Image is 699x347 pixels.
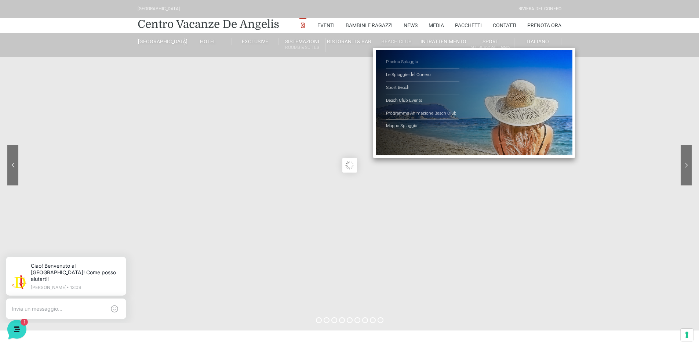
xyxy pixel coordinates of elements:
[6,236,51,253] button: Home
[527,18,561,33] a: Prenota Ora
[518,6,561,12] div: Riviera Del Conero
[326,38,373,45] a: Ristoranti & Bar
[51,236,96,253] button: 1Messaggi
[467,44,514,51] small: All Season Tennis
[63,246,83,253] p: Messaggi
[386,56,459,69] a: Piscina Spiaggia
[6,6,123,29] h2: Ciao da De Angelis Resort 👋
[429,18,444,33] a: Media
[420,38,467,45] a: Intrattenimento
[73,235,79,240] span: 1
[113,246,124,253] p: Aiuto
[317,18,335,33] a: Eventi
[386,107,459,120] a: Programma Animazione Beach Club
[48,97,108,103] span: Inizia una conversazione
[386,69,459,82] a: Le Spiaggie del Conero
[6,32,123,47] p: La nostra missione è rendere la tua esperienza straordinaria!
[35,37,125,42] p: [PERSON_NAME] • 13:09
[128,71,135,77] p: ora
[346,18,393,33] a: Bambini e Ragazzi
[404,18,418,33] a: News
[65,59,135,65] a: [DEMOGRAPHIC_DATA] tutto
[232,38,279,45] a: Exclusive
[279,38,326,52] a: SistemazioniRooms & Suites
[455,18,482,33] a: Pacchetti
[527,39,549,44] span: Italiano
[279,44,325,51] small: Rooms & Suites
[12,93,135,107] button: Inizia una conversazione
[35,15,125,35] p: Ciao! Benvenuto al [GEOGRAPHIC_DATA]! Come posso aiutarti!
[185,38,232,45] a: Hotel
[31,71,123,78] span: [PERSON_NAME]
[467,38,514,52] a: SportAll Season Tennis
[128,79,135,87] span: 1
[12,59,62,65] span: Le tue conversazioni
[493,18,516,33] a: Contatti
[373,38,420,45] a: Beach Club
[138,17,279,32] a: Centro Vacanze De Angelis
[16,27,31,42] img: light
[9,68,138,90] a: [PERSON_NAME]Ciao! Benvenuto al [GEOGRAPHIC_DATA]! Come posso aiutarti!ora1
[78,122,135,128] a: Apri Centro Assistenza
[22,246,34,253] p: Home
[386,82,459,94] a: Sport Beach
[681,329,693,341] button: Le tue preferenze relative al consenso per le tecnologie di tracciamento
[138,38,185,45] a: [GEOGRAPHIC_DATA]
[386,120,459,132] a: Mappa Spiaggia
[514,38,561,45] a: Italiano
[17,138,120,145] input: Cerca un articolo...
[386,94,459,107] a: Beach Club Events
[12,122,57,128] span: Trova una risposta
[96,236,141,253] button: Aiuto
[138,6,180,12] div: [GEOGRAPHIC_DATA]
[6,318,28,340] iframe: Customerly Messenger Launcher
[12,71,26,86] img: light
[31,79,123,87] p: Ciao! Benvenuto al [GEOGRAPHIC_DATA]! Come posso aiutarti!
